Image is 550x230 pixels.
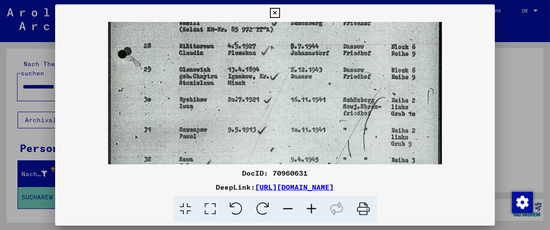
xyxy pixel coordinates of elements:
img: Zustimmung ändern [512,192,533,213]
div: DocID: 70960631 [55,168,495,178]
div: DeepLink: [55,182,495,192]
div: Zustimmung ändern [511,191,532,212]
a: [URL][DOMAIN_NAME] [256,183,334,191]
